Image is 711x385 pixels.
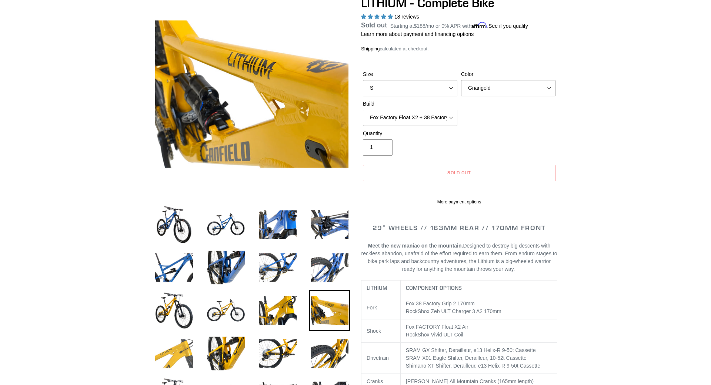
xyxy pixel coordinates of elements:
[361,31,474,37] a: Learn more about payment and financing options
[363,100,457,108] label: Build
[361,243,557,272] span: Designed to destroy big descents with reckless abandon, unafraid of the effort required to earn t...
[154,204,194,245] img: Load image into Gallery viewer, LITHIUM - Complete Bike
[154,290,194,331] img: Load image into Gallery viewer, LITHIUM - Complete Bike
[361,45,557,53] div: calculated at checkout.
[471,22,487,28] span: Affirm
[361,14,394,20] span: 5.00 stars
[361,319,401,343] td: Shock
[257,247,298,288] img: Load image into Gallery viewer, LITHIUM - Complete Bike
[363,130,457,137] label: Quantity
[206,247,246,288] img: Load image into Gallery viewer, LITHIUM - Complete Bike
[257,204,298,245] img: Load image into Gallery viewer, LITHIUM - Complete Bike
[363,199,555,205] a: More payment options
[488,23,528,29] a: See if you qualify - Learn more about Affirm Financing (opens in modal)
[309,290,350,331] img: Load image into Gallery viewer, LITHIUM - Complete Bike
[431,308,493,314] span: Zeb ULT Charger 3 A2 170
[373,223,545,232] span: 29" WHEELS // 163mm REAR // 170mm FRONT
[400,296,557,319] td: RockShox mm
[361,281,401,296] th: LITHIUM
[361,21,387,29] span: Sold out
[447,170,471,175] span: Sold out
[206,290,246,331] img: Load image into Gallery viewer, LITHIUM - Complete Bike
[154,333,194,374] img: Load image into Gallery viewer, LITHIUM - Complete Bike
[257,290,298,331] img: Load image into Gallery viewer, LITHIUM - Complete Bike
[514,266,515,272] span: .
[309,333,350,374] img: Load image into Gallery viewer, LITHIUM - Complete Bike
[461,70,555,78] label: Color
[361,46,380,52] a: Shipping
[368,243,463,249] b: Meet the new maniac on the mountain.
[206,333,246,374] img: Load image into Gallery viewer, LITHIUM - Complete Bike
[363,70,457,78] label: Size
[368,250,557,272] span: From enduro stages to bike park laps and backcountry adventures, the Lithium is a big-wheeled war...
[400,319,557,343] td: Fox FACTORY Float X2 Air RockShox Vivid ULT Coil
[394,14,419,20] span: 18 reviews
[154,247,194,288] img: Load image into Gallery viewer, LITHIUM - Complete Bike
[400,343,557,374] td: SRAM GX Shifter, Derailleur, e13 Helix-R 9-50t Cassette SRAM X01 Eagle Shifter, Derailleur, 10-52...
[309,204,350,245] img: Load image into Gallery viewer, LITHIUM - Complete Bike
[363,165,555,181] button: Sold out
[309,247,350,288] img: Load image into Gallery viewer, LITHIUM - Complete Bike
[400,281,557,296] th: COMPONENT OPTIONS
[361,343,401,374] td: Drivetrain
[406,301,475,306] span: Fox 38 Factory Grip 2 170mm
[361,296,401,319] td: Fork
[206,204,246,245] img: Load image into Gallery viewer, LITHIUM - Complete Bike
[414,23,425,29] span: $188
[257,333,298,374] img: Load image into Gallery viewer, LITHIUM - Complete Bike
[390,20,528,30] p: Starting at /mo or 0% APR with .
